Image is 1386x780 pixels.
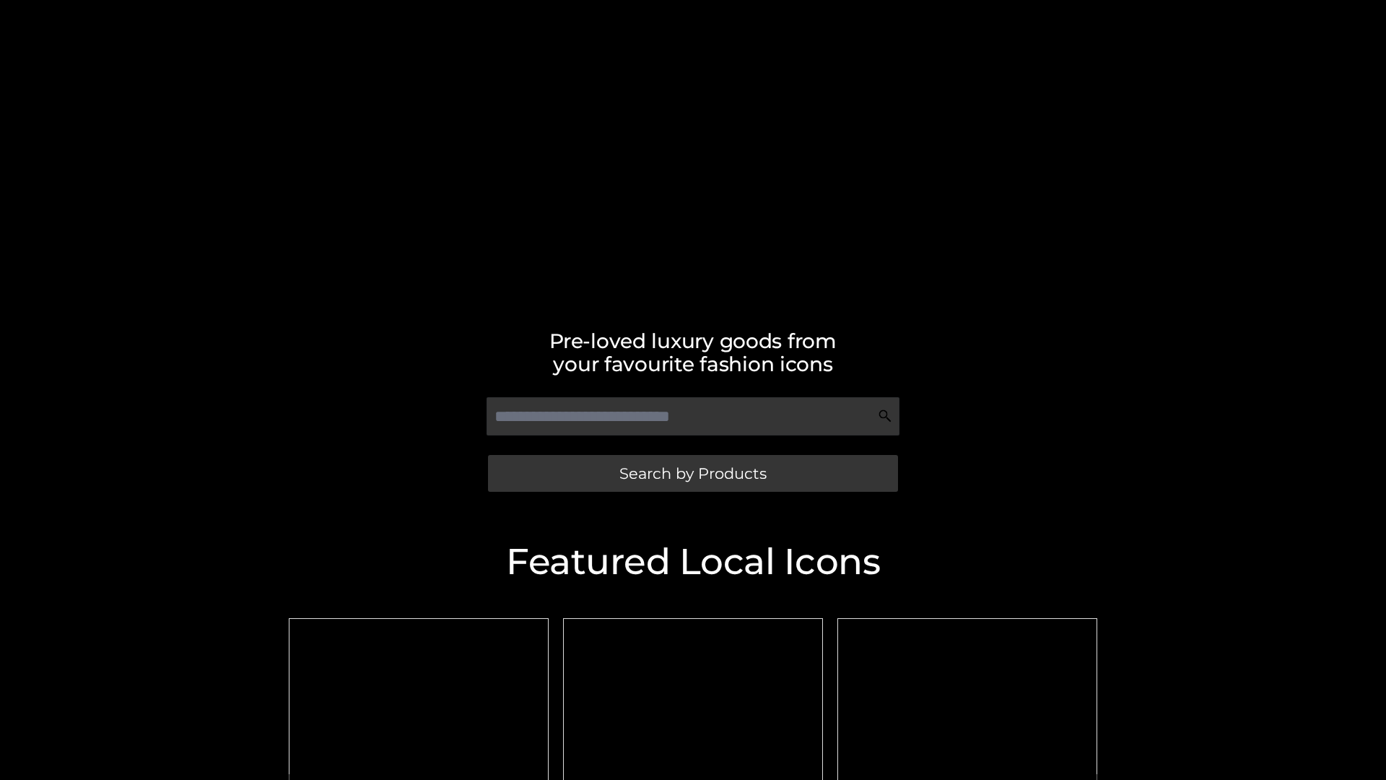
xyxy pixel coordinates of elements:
[878,409,892,423] img: Search Icon
[488,455,898,492] a: Search by Products
[282,329,1104,376] h2: Pre-loved luxury goods from your favourite fashion icons
[282,544,1104,580] h2: Featured Local Icons​
[619,466,767,481] span: Search by Products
